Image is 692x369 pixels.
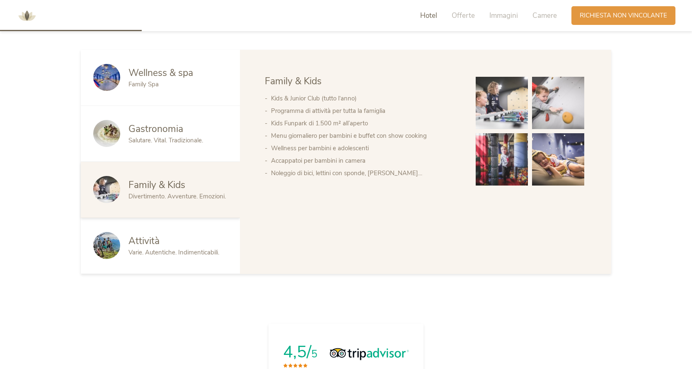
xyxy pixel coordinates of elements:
[271,130,459,142] li: Menu giornaliero per bambini e buffet con show cooking
[311,347,317,361] span: 5
[128,192,226,200] span: Divertimento. Avventure. Emozioni.
[128,136,203,144] span: Salutare. Vital. Tradizionale.
[580,11,667,20] span: Richiesta non vincolante
[330,348,409,360] img: Tripadvisor
[128,178,185,191] span: Family & Kids
[271,142,459,154] li: Wellness per bambini e adolescenti
[15,12,39,18] a: AMONTI & LUNARIS Wellnessresort
[128,80,159,88] span: Family Spa
[15,3,39,28] img: AMONTI & LUNARIS Wellnessresort
[532,11,557,20] span: Camere
[489,11,518,20] span: Immagini
[128,248,219,257] span: Varie. Autentiche. Indimenticabili.
[271,154,459,167] li: Accappatoi per bambini in camera
[128,122,183,135] span: Gastronomia
[271,117,459,130] li: Kids Funpark di 1.500 m² all’aperto
[452,11,475,20] span: Offerte
[283,341,311,363] span: 4,5/
[128,66,193,79] span: Wellness & spa
[128,235,160,247] span: Attività
[420,11,437,20] span: Hotel
[271,92,459,105] li: Kids & Junior Club (tutto l‘anno)
[271,105,459,117] li: Programma di attività per tutta la famiglia
[271,167,459,179] li: Noleggio di bici, lettini con sponde, [PERSON_NAME]…
[265,75,322,88] span: Family & Kids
